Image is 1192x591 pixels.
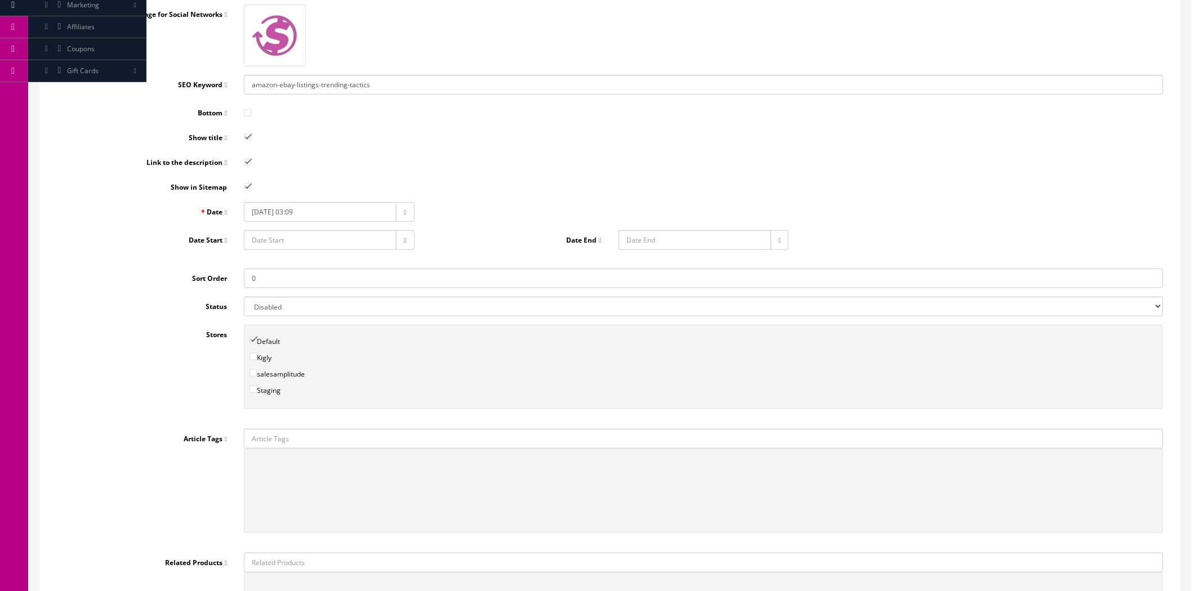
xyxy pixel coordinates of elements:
label: Sort Order [48,268,235,284]
span: Link to the description [146,158,227,167]
span: Date [207,207,227,217]
span: SEO Keyword [178,80,227,89]
a: Affiliates [28,16,146,38]
span: Bottom [198,108,227,118]
span: Gift Cards [67,66,99,75]
label: Default [250,335,280,347]
label: Show in Sitemap [48,177,235,192]
span: Date End [567,235,602,245]
label: Staging [250,384,281,396]
input: Related Products [244,553,1163,572]
span: Affiliates [67,22,95,32]
span: Show title [189,133,227,142]
input: salesamplitude [250,369,257,377]
label: Status [48,297,235,312]
span: Related Products [165,558,227,567]
input: Sort Order [244,268,1163,288]
input: Date End [619,230,771,250]
input: Default [250,337,257,344]
input: Kigly [250,353,257,360]
input: Date Start [244,230,397,250]
span: Coupons [67,44,95,53]
label: Kigly [250,352,272,363]
input: Staging [250,386,257,393]
span: Date Start [189,235,227,245]
input: Date [244,202,397,222]
label: Stores [48,325,235,340]
input: Article Tags [244,429,1163,449]
input: SEO Keyword [244,75,1163,95]
span: Article Tags [184,434,227,444]
a: Coupons [28,38,146,60]
span: Image for Social Networks [135,10,227,19]
label: salesamplitude [250,368,305,379]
